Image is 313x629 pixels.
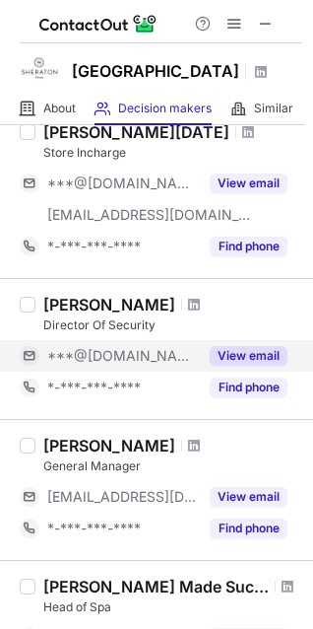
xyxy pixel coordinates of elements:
div: [PERSON_NAME][DATE] [43,122,229,142]
span: [EMAIL_ADDRESS][DOMAIN_NAME] [47,206,252,224]
div: Director Of Security [43,316,301,334]
div: General Manager [43,457,301,475]
span: [EMAIL_ADDRESS][DOMAIN_NAME] [47,488,198,506]
button: Reveal Button [210,174,287,193]
div: [PERSON_NAME] [43,436,175,455]
span: Similar [254,101,293,116]
button: Reveal Button [210,487,287,507]
h1: [GEOGRAPHIC_DATA] [72,59,239,83]
span: ***@[DOMAIN_NAME] [47,175,198,192]
button: Reveal Button [210,519,287,538]
button: Reveal Button [210,237,287,256]
img: ContactOut v5.3.10 [39,12,157,35]
div: [PERSON_NAME] Made Suciatiningsih [43,577,269,596]
button: Reveal Button [210,378,287,397]
div: Store Incharge [43,144,301,162]
span: ***@[DOMAIN_NAME] [47,347,198,365]
span: About [43,101,76,116]
button: Reveal Button [210,346,287,366]
img: 8c8a3cec191c89bc7f95aeaab61285e9 [20,48,59,88]
div: Head of Spa [43,598,301,616]
span: Decision makers [118,101,212,116]
div: [PERSON_NAME] [43,295,175,314]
